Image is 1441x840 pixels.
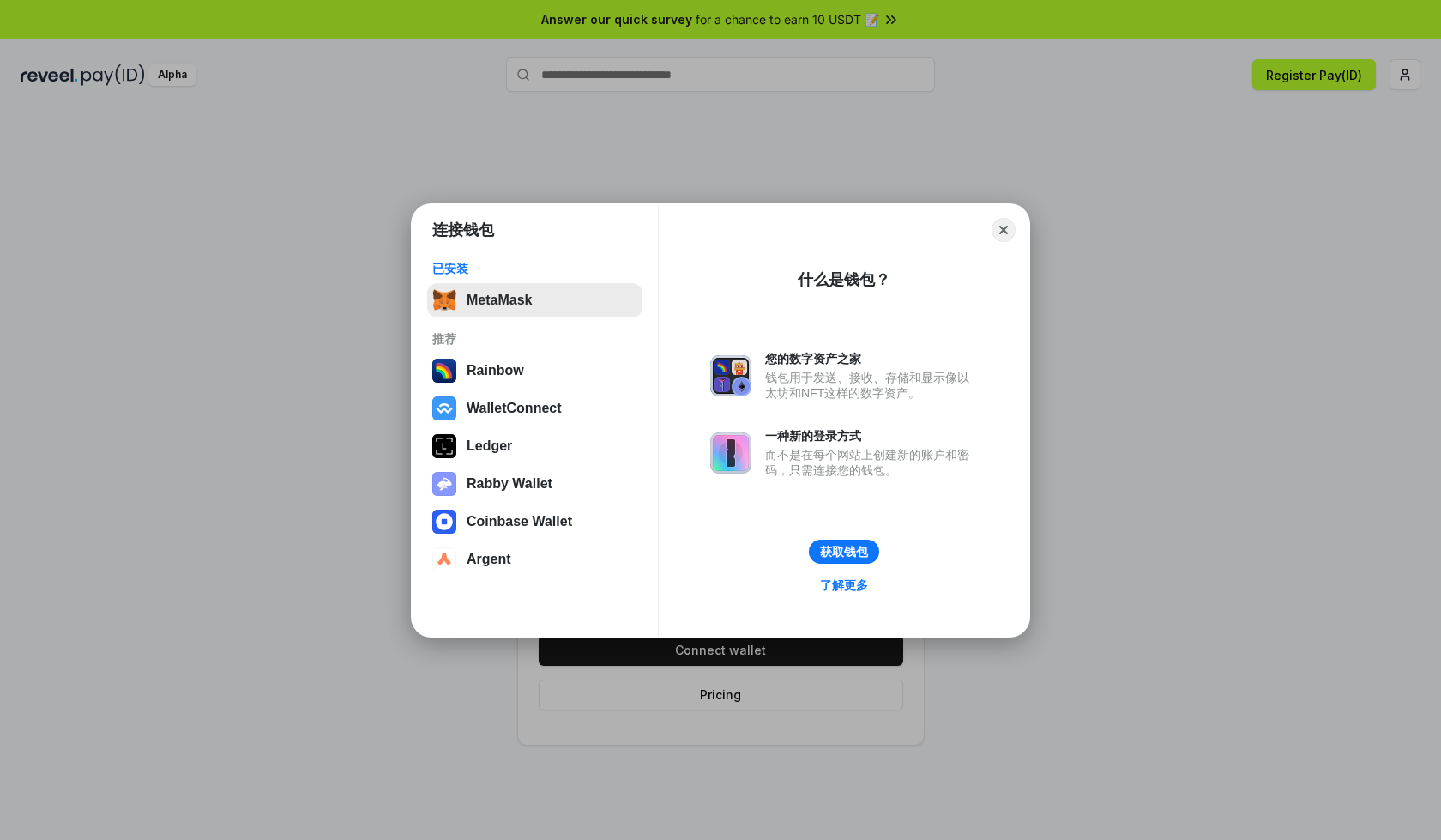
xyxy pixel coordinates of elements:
[710,432,751,474] img: svg+xml,%3Csvg%20xmlns%3D%22http%3A%2F%2Fwww.w3.org%2F2000%2Fsvg%22%20fill%3D%22none%22%20viewBox...
[432,434,456,458] img: svg+xml,%3Csvg%20xmlns%3D%22http%3A%2F%2Fwww.w3.org%2F2000%2Fsvg%22%20width%3D%2228%22%20height%3...
[467,514,572,529] div: Coinbase Wallet
[765,370,978,401] div: 钱包用于发送、接收、存储和显示像以太坊和NFT这样的数字资产。
[432,510,456,534] img: svg+xml,%3Csvg%20width%3D%2228%22%20height%3D%2228%22%20viewBox%3D%220%200%2028%2028%22%20fill%3D...
[432,547,456,571] img: svg+xml,%3Csvg%20width%3D%2228%22%20height%3D%2228%22%20viewBox%3D%220%200%2028%2028%22%20fill%3D...
[427,429,642,463] button: Ledger
[467,293,532,308] div: MetaMask
[765,428,978,444] div: 一种新的登录方式
[467,438,512,454] div: Ledger
[427,467,642,501] button: Rabby Wallet
[427,354,642,388] button: Rainbow
[467,476,552,492] div: Rabby Wallet
[467,552,511,567] div: Argent
[992,218,1016,242] button: Close
[427,505,642,539] button: Coinbase Wallet
[427,542,642,577] button: Argent
[809,540,879,564] button: 获取钱包
[765,447,978,478] div: 而不是在每个网站上创建新的账户和密码，只需连接您的钱包。
[427,283,642,317] button: MetaMask
[710,355,751,396] img: svg+xml,%3Csvg%20xmlns%3D%22http%3A%2F%2Fwww.w3.org%2F2000%2Fsvg%22%20fill%3D%22none%22%20viewBox...
[820,577,868,593] div: 了解更多
[432,472,456,496] img: svg+xml,%3Csvg%20xmlns%3D%22http%3A%2F%2Fwww.w3.org%2F2000%2Fsvg%22%20fill%3D%22none%22%20viewBox...
[467,401,562,416] div: WalletConnect
[765,351,978,366] div: 您的数字资产之家
[798,269,890,290] div: 什么是钱包？
[820,544,868,559] div: 获取钱包
[432,396,456,420] img: svg+xml,%3Csvg%20width%3D%2228%22%20height%3D%2228%22%20viewBox%3D%220%200%2028%2028%22%20fill%3D...
[810,574,878,596] a: 了解更多
[432,220,494,240] h1: 连接钱包
[432,331,637,347] div: 推荐
[432,288,456,312] img: svg+xml,%3Csvg%20fill%3D%22none%22%20height%3D%2233%22%20viewBox%3D%220%200%2035%2033%22%20width%...
[467,363,524,378] div: Rainbow
[432,359,456,383] img: svg+xml,%3Csvg%20width%3D%22120%22%20height%3D%22120%22%20viewBox%3D%220%200%20120%20120%22%20fil...
[432,261,637,276] div: 已安装
[427,391,642,426] button: WalletConnect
